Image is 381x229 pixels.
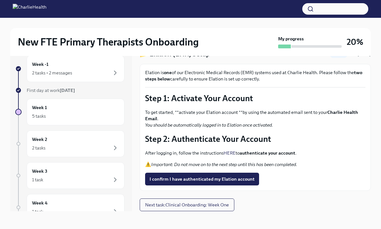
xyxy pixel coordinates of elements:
span: First day at work [27,87,75,93]
div: 5 tasks [32,113,46,119]
button: Next task:Clinical Onboarding: Week One [140,198,234,211]
a: Week 22 tasks [15,130,124,157]
h3: 20% [347,36,363,48]
div: 1 task [32,177,43,183]
h6: Week 2 [32,136,47,143]
strong: My progress [278,36,304,42]
p: Elation is of our Electronic Medical Records (EMR) systems used at Charlie Health. Please follow ... [145,69,365,82]
strong: [DATE] [358,52,371,57]
h6: Week 1 [32,104,47,111]
strong: [DATE] [60,87,75,93]
h6: Week 4 [32,199,48,206]
em: Important: Do not move on to the next step until this has been completed. [151,162,297,167]
em: You should be automatically logged in to Elation once activated. [145,122,273,128]
a: HERE [224,150,236,156]
p: Step 2: Authenticate Your Account [145,133,365,145]
div: 2 tasks [32,145,45,151]
span: Due [350,52,371,57]
span: Next task : Clinical Onboarding: Week One [145,202,229,208]
img: CharlieHealth [13,4,46,14]
p: After logging in, follow the instructions to . [145,150,365,156]
strong: one [164,70,172,75]
h6: Week 3 [32,168,47,175]
strong: authenticate your account [240,150,295,156]
a: Week 15 tasks [15,99,124,125]
a: Week 31 task [15,162,124,189]
p: ⚠️ [145,161,365,168]
span: I confirm I have authenticated my Elation account [150,176,255,182]
h6: Week -1 [32,61,49,68]
a: Week -12 tasks • 2 messages [15,55,124,82]
h2: New FTE Primary Therapists Onboarding [18,36,199,48]
a: Week 41 task [15,194,124,221]
div: 1 task [32,208,43,215]
p: Step 1: Activate Your Account [145,93,365,104]
div: 2 tasks • 2 messages [32,70,72,76]
button: I confirm I have authenticated my Elation account [145,173,259,185]
a: First day at work[DATE] [15,87,124,94]
p: To get started, **activate your Elation account **by using the automated email sent to your . [145,109,365,128]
